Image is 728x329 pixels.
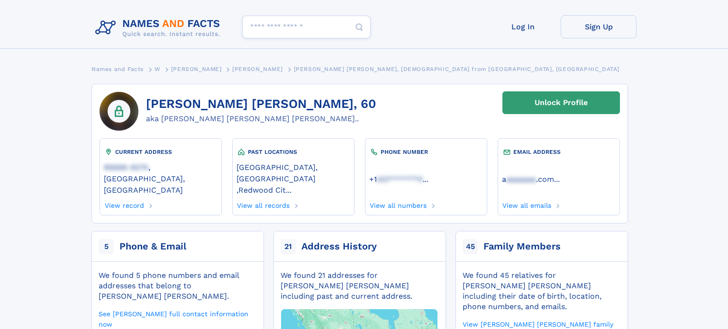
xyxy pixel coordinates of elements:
a: ... [502,175,616,184]
a: [PERSON_NAME] [232,63,283,75]
a: W [155,63,161,75]
a: View record [104,199,144,209]
span: 45 [463,239,478,254]
span: 21 [281,239,296,254]
div: Address History [301,240,377,253]
div: Phone & Email [119,240,186,253]
a: aaaaaaaa.com [502,174,554,184]
a: 95688-9274, [GEOGRAPHIC_DATA], [GEOGRAPHIC_DATA] [104,162,218,195]
a: Unlock Profile [502,91,620,114]
input: search input [242,16,371,38]
span: [PERSON_NAME] [232,66,283,72]
div: Unlock Profile [535,92,588,114]
div: Family Members [483,240,561,253]
a: Sign Up [561,15,637,38]
a: See [PERSON_NAME] full contact information now [99,309,256,329]
span: W [155,66,161,72]
div: EMAIL ADDRESS [502,147,616,157]
a: Log In [485,15,561,38]
span: aaaaaaa [506,175,536,184]
a: Names and Facts [91,63,144,75]
a: [GEOGRAPHIC_DATA], [GEOGRAPHIC_DATA] [237,162,350,183]
div: PHONE NUMBER [369,147,483,157]
a: Redwood Cit... [238,185,291,195]
img: Logo Names and Facts [91,15,228,41]
a: [PERSON_NAME] [171,63,222,75]
a: View all records [237,199,290,209]
span: 95688-9274 [104,163,148,172]
div: We found 45 relatives for [PERSON_NAME] [PERSON_NAME] including their date of birth, location, ph... [463,270,620,312]
span: [PERSON_NAME] [171,66,222,72]
div: CURRENT ADDRESS [104,147,218,157]
div: We found 21 addresses for [PERSON_NAME] [PERSON_NAME] including past and current address. [281,270,438,302]
div: aka [PERSON_NAME] [PERSON_NAME] [PERSON_NAME].. [146,113,376,124]
a: View all numbers [369,199,427,209]
h1: [PERSON_NAME] [PERSON_NAME], 60 [146,97,376,111]
span: [PERSON_NAME] [PERSON_NAME], [DEMOGRAPHIC_DATA] from [GEOGRAPHIC_DATA], [GEOGRAPHIC_DATA] [294,66,619,72]
span: 5 [99,239,114,254]
button: Search Button [348,16,371,39]
div: We found 5 phone numbers and email addresses that belong to [PERSON_NAME] [PERSON_NAME]. [99,270,256,302]
div: PAST LOCATIONS [237,147,350,157]
a: View all emails [502,199,552,209]
a: ... [369,175,483,184]
div: , [237,157,350,199]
